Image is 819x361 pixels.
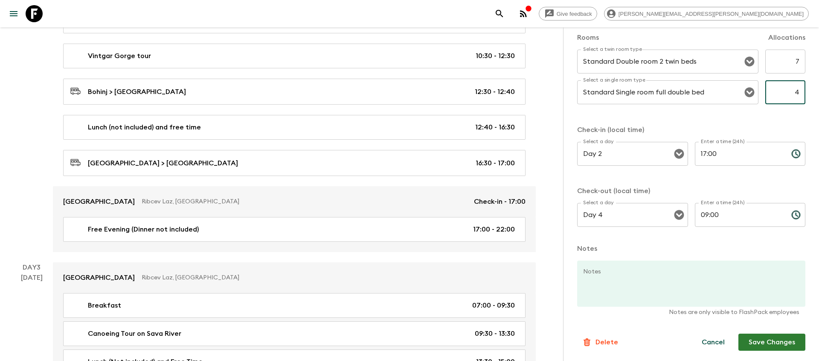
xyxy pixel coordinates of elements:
[577,32,599,43] p: Rooms
[53,262,536,293] a: [GEOGRAPHIC_DATA]Ribcev Laz, [GEOGRAPHIC_DATA]
[475,87,515,97] p: 12:30 - 12:40
[577,186,805,196] p: Check-out (local time)
[63,150,526,176] a: [GEOGRAPHIC_DATA] > [GEOGRAPHIC_DATA]16:30 - 17:00
[583,308,799,317] p: Notes are only visible to FlashPack employees
[88,122,201,132] p: Lunch (not included) and free time
[583,46,642,53] label: Select a twin room type
[673,148,685,160] button: Open
[595,337,618,347] p: Delete
[63,273,135,283] p: [GEOGRAPHIC_DATA]
[475,329,515,339] p: 09:30 - 13:30
[472,300,515,311] p: 07:00 - 09:30
[691,334,735,351] button: Cancel
[552,11,597,17] span: Give feedback
[768,32,805,43] p: Allocations
[88,158,238,168] p: [GEOGRAPHIC_DATA] > [GEOGRAPHIC_DATA]
[673,209,685,221] button: Open
[695,203,784,227] input: hh:mm
[695,142,784,166] input: hh:mm
[88,300,121,311] p: Breakfast
[539,7,597,21] a: Give feedback
[88,51,151,61] p: Vintgar Gorge tour
[604,7,809,21] div: [PERSON_NAME][EMAIL_ADDRESS][PERSON_NAME][DOMAIN_NAME]
[583,76,645,84] label: Select a single room type
[476,51,515,61] p: 10:30 - 12:30
[53,186,536,217] a: [GEOGRAPHIC_DATA]Ribcev Laz, [GEOGRAPHIC_DATA]Check-in - 17:00
[701,138,745,145] label: Enter a time (24h)
[701,199,745,206] label: Enter a time (24h)
[63,197,135,207] p: [GEOGRAPHIC_DATA]
[473,224,515,235] p: 17:00 - 22:00
[577,125,805,135] p: Check-in (local time)
[583,199,613,206] label: Select a day
[577,334,623,351] button: Delete
[5,5,22,22] button: menu
[743,56,755,68] button: Open
[743,86,755,98] button: Open
[88,224,199,235] p: Free Evening (Dinner not included)
[787,206,804,223] button: Choose time, selected time is 9:00 AM
[63,293,526,318] a: Breakfast07:00 - 09:30
[63,217,526,242] a: Free Evening (Dinner not included)17:00 - 22:00
[738,334,805,351] button: Save Changes
[142,197,467,206] p: Ribcev Laz, [GEOGRAPHIC_DATA]
[476,158,515,168] p: 16:30 - 17:00
[474,197,526,207] p: Check-in - 17:00
[614,11,808,17] span: [PERSON_NAME][EMAIL_ADDRESS][PERSON_NAME][DOMAIN_NAME]
[63,115,526,140] a: Lunch (not included) and free time12:40 - 16:30
[63,321,526,346] a: Canoeing Tour on Sava River09:30 - 13:30
[63,44,526,68] a: Vintgar Gorge tour10:30 - 12:30
[10,262,53,273] p: Day 3
[88,87,186,97] p: Bohinj > [GEOGRAPHIC_DATA]
[88,329,181,339] p: Canoeing Tour on Sava River
[787,145,804,162] button: Choose time, selected time is 5:00 PM
[63,79,526,105] a: Bohinj > [GEOGRAPHIC_DATA]12:30 - 12:40
[475,122,515,132] p: 12:40 - 16:30
[583,138,613,145] label: Select a day
[142,273,519,282] p: Ribcev Laz, [GEOGRAPHIC_DATA]
[491,5,508,22] button: search adventures
[577,244,805,254] p: Notes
